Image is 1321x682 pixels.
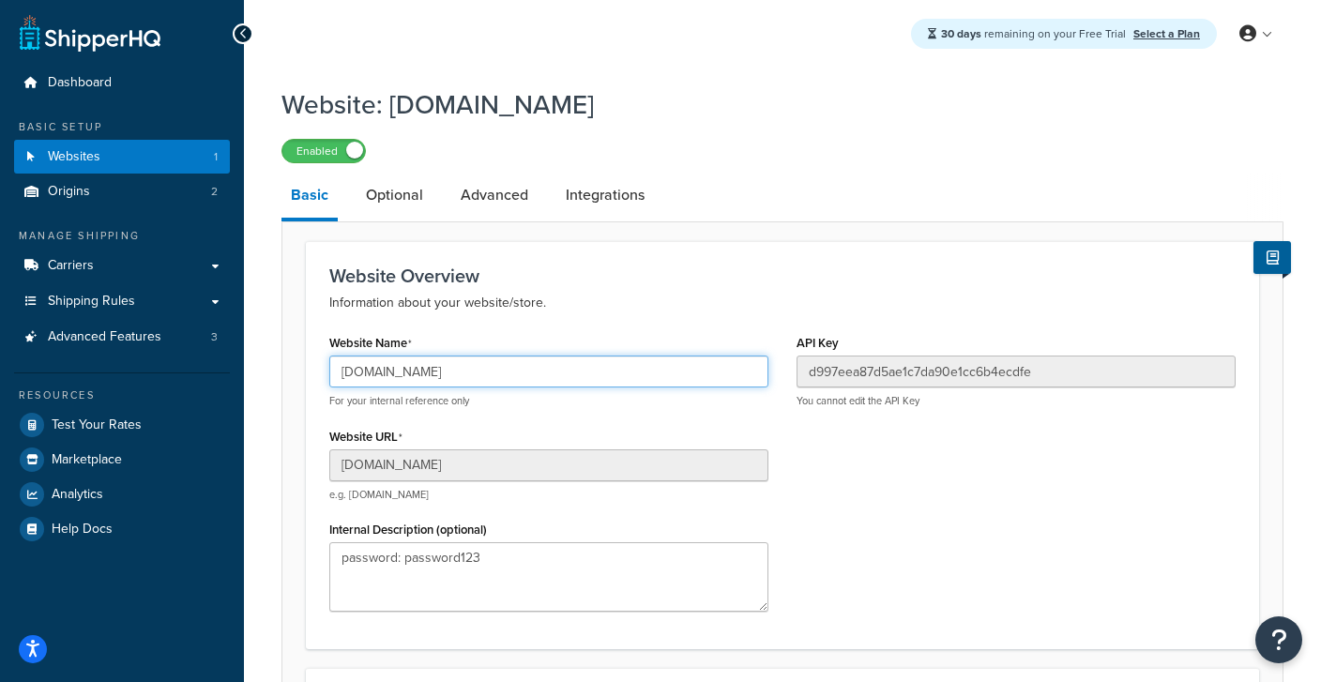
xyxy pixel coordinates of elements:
button: Show Help Docs [1253,241,1291,274]
textarea: password: password123 [329,542,768,612]
a: Basic [281,173,338,221]
a: Shipping Rules [14,284,230,319]
input: XDL713J089NBV22 [797,356,1236,387]
span: Test Your Rates [52,417,142,433]
li: Websites [14,140,230,174]
h3: Website Overview [329,265,1236,286]
li: Origins [14,174,230,209]
a: Dashboard [14,66,230,100]
span: Advanced Features [48,329,161,345]
p: You cannot edit the API Key [797,394,1236,408]
span: Shipping Rules [48,294,135,310]
span: 3 [211,329,218,345]
label: Enabled [282,140,365,162]
span: 1 [214,149,218,165]
span: Dashboard [48,75,112,91]
span: remaining on your Free Trial [941,25,1129,42]
div: Manage Shipping [14,228,230,244]
h1: Website: [DOMAIN_NAME] [281,86,1260,123]
a: Origins2 [14,174,230,209]
label: Website URL [329,430,402,445]
label: API Key [797,336,839,350]
span: Analytics [52,487,103,503]
div: Basic Setup [14,119,230,135]
button: Open Resource Center [1255,616,1302,663]
label: Website Name [329,336,412,351]
a: Carriers [14,249,230,283]
a: Websites1 [14,140,230,174]
a: Marketplace [14,443,230,477]
a: Integrations [556,173,654,218]
label: Internal Description (optional) [329,523,487,537]
a: Test Your Rates [14,408,230,442]
a: Optional [357,173,433,218]
span: Websites [48,149,100,165]
span: Origins [48,184,90,200]
a: Help Docs [14,512,230,546]
li: Advanced Features [14,320,230,355]
span: Marketplace [52,452,122,468]
a: Select a Plan [1133,25,1200,42]
a: Advanced Features3 [14,320,230,355]
span: Carriers [48,258,94,274]
span: 2 [211,184,218,200]
p: e.g. [DOMAIN_NAME] [329,488,768,502]
span: Help Docs [52,522,113,538]
p: For your internal reference only [329,394,768,408]
a: Advanced [451,173,538,218]
div: Resources [14,387,230,403]
p: Information about your website/store. [329,292,1236,314]
strong: 30 days [941,25,981,42]
a: Analytics [14,477,230,511]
